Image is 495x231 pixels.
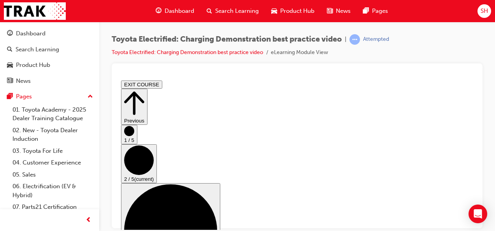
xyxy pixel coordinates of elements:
span: SH [481,7,488,16]
a: 02. New - Toyota Dealer Induction [9,124,96,145]
a: Toyota Electrified: Charging Demonstration best practice video [112,49,263,56]
button: Previous [3,11,30,47]
div: Search Learning [16,45,59,54]
span: search-icon [207,6,212,16]
a: news-iconNews [321,3,357,19]
a: Product Hub [3,58,96,72]
span: Dashboard [165,7,194,16]
span: search-icon [7,46,12,53]
a: 07. Parts21 Certification [9,201,96,213]
button: Pages [3,89,96,104]
div: Dashboard [16,29,46,38]
span: news-icon [327,6,333,16]
div: Attempted [363,36,389,43]
div: Pages [16,92,32,101]
a: 04. Customer Experience [9,157,96,169]
span: car-icon [271,6,277,16]
span: prev-icon [86,215,91,225]
button: 1 / 5 [3,47,19,67]
span: learningRecordVerb_ATTEMPT-icon [349,34,360,45]
a: Dashboard [3,26,96,41]
span: guage-icon [156,6,161,16]
a: search-iconSearch Learning [200,3,265,19]
a: guage-iconDashboard [149,3,200,19]
span: Search Learning [215,7,259,16]
div: News [16,77,31,86]
span: Toyota Electrified: Charging Demonstration best practice video [112,35,342,44]
a: Search Learning [3,42,96,57]
button: EXIT COURSE [3,3,44,11]
span: Product Hub [280,7,314,16]
span: pages-icon [363,6,369,16]
a: 01. Toyota Academy - 2025 Dealer Training Catalogue [9,104,96,124]
span: up-icon [88,92,93,102]
a: 06. Electrification (EV & Hybrid) [9,180,96,201]
img: Trak [4,2,66,20]
a: pages-iconPages [357,3,394,19]
button: SH [477,4,491,18]
span: car-icon [7,62,13,69]
div: Product Hub [16,61,50,70]
li: eLearning Module View [271,48,328,57]
span: news-icon [7,78,13,85]
span: Pages [372,7,388,16]
a: 05. Sales [9,169,96,181]
button: 2 / 5(current) [3,67,39,106]
span: News [336,7,351,16]
span: | [345,35,346,44]
span: pages-icon [7,93,13,100]
div: Open Intercom Messenger [469,205,487,223]
a: 03. Toyota For Life [9,145,96,157]
a: News [3,74,96,88]
button: DashboardSearch LearningProduct HubNews [3,25,96,89]
a: car-iconProduct Hub [265,3,321,19]
span: guage-icon [7,30,13,37]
